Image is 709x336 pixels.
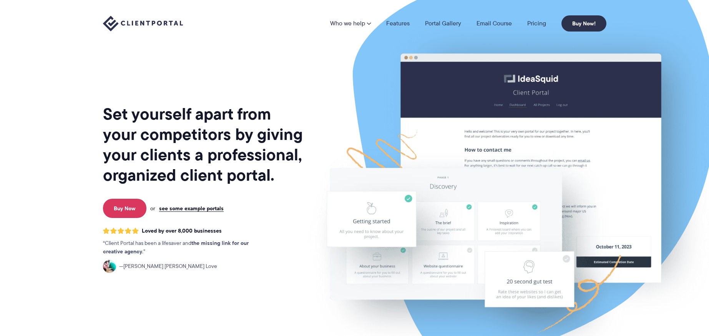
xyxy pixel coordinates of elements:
[142,228,222,234] span: Loved by over 8,000 businesses
[103,239,249,256] strong: the missing link for our creative agency
[425,20,461,27] a: Portal Gallery
[103,104,304,185] h1: Set yourself apart from your competitors by giving your clients a professional, organized client ...
[103,199,146,218] a: Buy Now
[150,205,155,212] span: or
[330,20,371,27] a: Who we help
[119,262,217,271] span: [PERSON_NAME] [PERSON_NAME] Love
[477,20,512,27] a: Email Course
[386,20,410,27] a: Features
[159,205,224,212] a: see some example portals
[103,239,264,256] p: Client Portal has been a lifesaver and .
[527,20,546,27] a: Pricing
[561,15,606,32] a: Buy Now!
